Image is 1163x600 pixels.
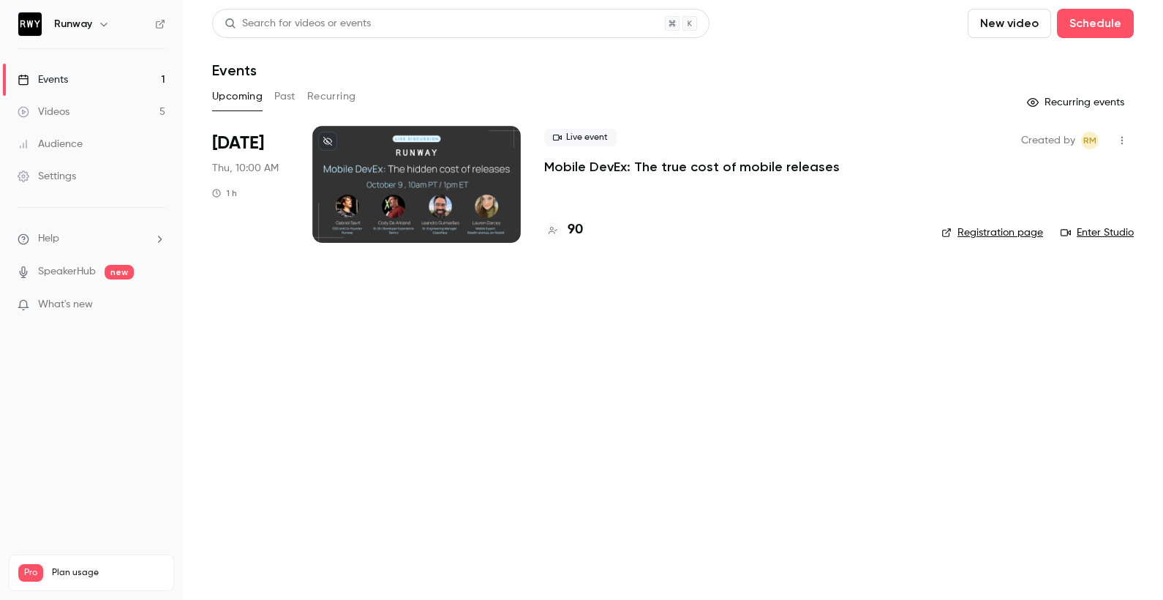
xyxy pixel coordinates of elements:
[544,158,840,176] a: Mobile DevEx: The true cost of mobile releases
[38,231,59,247] span: Help
[1083,132,1096,149] span: RM
[18,231,165,247] li: help-dropdown-opener
[1021,132,1075,149] span: Created by
[225,16,371,31] div: Search for videos or events
[148,299,165,312] iframe: Noticeable Trigger
[18,137,83,151] div: Audience
[274,85,296,108] button: Past
[568,220,583,240] h4: 90
[18,169,76,184] div: Settings
[212,61,257,79] h1: Events
[544,129,617,146] span: Live event
[54,17,92,31] h6: Runway
[968,9,1051,38] button: New video
[38,264,96,280] a: SpeakerHub
[1081,132,1099,149] span: Riley Maguire
[212,187,237,199] div: 1 h
[38,297,93,312] span: What's new
[18,564,43,582] span: Pro
[212,161,279,176] span: Thu, 10:00 AM
[1057,9,1134,38] button: Schedule
[18,105,69,119] div: Videos
[52,567,165,579] span: Plan usage
[18,72,68,87] div: Events
[941,225,1043,240] a: Registration page
[1061,225,1134,240] a: Enter Studio
[212,85,263,108] button: Upcoming
[212,132,264,155] span: [DATE]
[1020,91,1134,114] button: Recurring events
[307,85,356,108] button: Recurring
[105,265,134,280] span: new
[544,220,583,240] a: 90
[18,12,42,36] img: Runway
[212,126,289,243] div: Oct 9 Thu, 1:00 PM (America/New York)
